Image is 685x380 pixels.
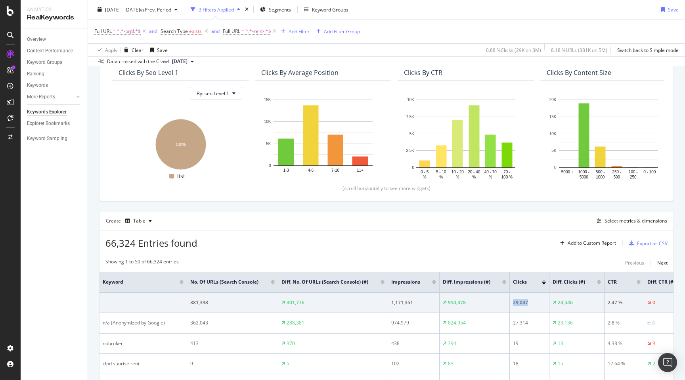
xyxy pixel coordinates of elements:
[121,44,144,56] button: Clear
[107,58,169,65] div: Data crossed with the Crawl
[106,215,155,227] div: Create
[443,278,490,286] span: Diff. Impressions (#)
[278,27,310,36] button: Add Filter
[652,320,655,327] div: 0
[657,259,668,266] div: Next
[423,175,427,179] text: %
[161,28,188,35] span: Search Type
[245,26,271,37] span: ^.*-rent-.*$
[558,340,563,347] div: 13
[630,175,637,179] text: 250
[406,149,414,153] text: 2.5K
[448,299,466,306] div: 950,478
[407,98,414,102] text: 10K
[94,28,112,35] span: Full URL
[119,115,242,171] div: A chart.
[558,319,573,326] div: 23,136
[211,28,220,35] div: and
[105,258,179,268] div: Showing 1 to 50 of 66,324 entries
[637,240,668,247] div: Export as CSV
[27,70,82,78] a: Ranking
[189,28,202,35] span: exists
[513,319,546,326] div: 27,314
[27,81,82,90] a: Keywords
[27,119,82,128] a: Explorer Bookmarks
[103,319,184,326] div: n/a (Anonymized by Google)
[501,175,513,179] text: 100 %
[169,57,197,66] button: [DATE]
[261,96,385,178] svg: A chart.
[558,360,563,367] div: 15
[132,46,144,53] div: Clear
[27,108,82,116] a: Keywords Explorer
[593,216,667,226] button: Select metrics & dimensions
[436,170,446,174] text: 5 - 10
[312,6,348,13] div: Keyword Groups
[119,69,178,77] div: Clicks By seo Level 1
[513,360,546,367] div: 18
[549,98,557,102] text: 20K
[27,119,70,128] div: Explorer Bookmarks
[391,278,420,286] span: Impressions
[486,46,541,53] div: 0.88 % Clicks ( 29K on 3M )
[391,360,436,367] div: 102
[27,70,44,78] div: Ranking
[313,27,360,36] button: Add Filter Group
[612,170,621,174] text: 250 -
[549,115,557,119] text: 15K
[608,278,625,286] span: CTR
[553,278,585,286] span: Diff. Clicks (#)
[264,98,271,102] text: 15K
[94,3,181,16] button: [DATE] - [DATE]vsPrev. Period
[261,69,339,77] div: Clicks By Average Position
[190,278,259,286] span: No. of URLs (Search Console)
[103,340,184,347] div: nobroker
[266,142,271,146] text: 5K
[281,278,369,286] span: Diff. No. of URLs (Search Console) (#)
[105,46,117,53] div: Apply
[652,340,655,347] div: 9
[190,360,275,367] div: 9
[513,299,546,306] div: 29,047
[608,360,641,367] div: 17.64 %
[357,168,364,173] text: 11+
[409,132,415,136] text: 5K
[658,3,679,16] button: Save
[190,319,275,326] div: 362,043
[190,87,242,100] button: By: seo Level 1
[149,28,157,35] div: and
[331,168,339,173] text: 7-10
[629,170,638,174] text: 100 -
[27,35,46,44] div: Overview
[241,28,244,35] span: =
[177,171,185,181] span: list
[404,69,442,77] div: Clicks By CTR
[643,170,656,174] text: 0 - 100
[257,3,294,16] button: Segments
[412,165,414,170] text: 0
[199,6,234,13] div: 3 Filters Applied
[27,13,81,22] div: RealKeywords
[324,28,360,35] div: Add Filter Group
[105,236,197,249] span: 66,324 Entries found
[404,96,528,181] svg: A chart.
[27,58,82,67] a: Keyword Groups
[625,259,644,266] div: Previous
[608,340,641,347] div: 4.33 %
[103,278,168,286] span: Keyword
[580,175,589,179] text: 5000
[190,340,275,347] div: 413
[551,149,557,153] text: 5K
[551,46,607,53] div: 8.18 % URLs ( 381K on 5M )
[608,319,641,326] div: 2.8 %
[647,278,675,286] span: Diff. CTR (#)
[472,175,476,179] text: %
[287,299,304,306] div: 301,776
[289,28,310,35] div: Add Filter
[658,353,677,372] div: Open Intercom Messenger
[625,258,644,268] button: Previous
[287,360,289,367] div: 5
[568,241,616,246] div: Add to Custom Report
